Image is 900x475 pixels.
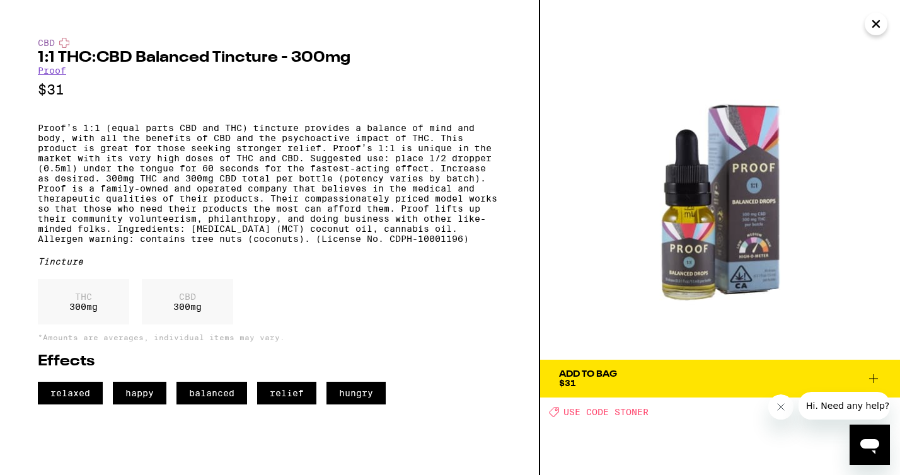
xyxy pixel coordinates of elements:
img: cbdColor.svg [59,38,69,48]
iframe: Button to launch messaging window [850,425,890,465]
span: relaxed [38,382,103,404]
div: CBD [38,38,501,48]
iframe: Message from company [799,392,890,420]
span: happy [113,382,166,404]
p: $31 [38,82,501,98]
h2: Effects [38,354,501,369]
h2: 1:1 THC:CBD Balanced Tincture - 300mg [38,50,501,66]
span: relief [257,382,316,404]
button: Close [865,13,887,35]
span: USE CODE STONER [563,407,649,417]
div: 300 mg [142,279,233,324]
div: Add To Bag [559,370,617,379]
button: Add To Bag$31 [540,360,900,398]
p: Proof’s 1:1 (equal parts CBD and THC) tincture provides a balance of mind and body, with all the ... [38,123,501,244]
iframe: Close message [768,394,793,420]
p: THC [69,292,98,302]
div: Tincture [38,256,501,266]
span: $31 [559,378,576,388]
a: Proof [38,66,66,76]
span: hungry [326,382,386,404]
p: *Amounts are averages, individual items may vary. [38,333,501,341]
span: balanced [176,382,247,404]
p: CBD [173,292,202,302]
div: 300 mg [38,279,129,324]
